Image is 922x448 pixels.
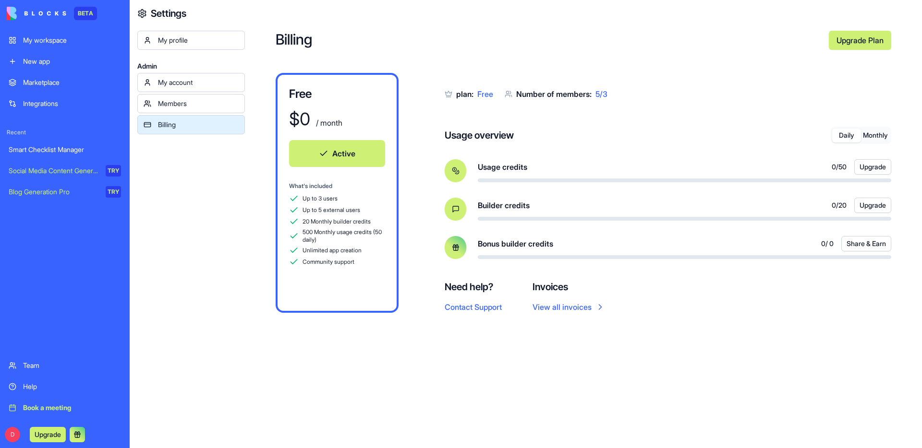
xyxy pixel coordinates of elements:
[74,7,97,20] div: BETA
[445,280,502,294] h4: Need help?
[158,120,239,130] div: Billing
[137,61,245,71] span: Admin
[137,115,245,134] a: Billing
[478,238,553,249] span: Bonus builder credits
[303,206,360,214] span: Up to 5 external users
[9,187,99,197] div: Blog Generation Pro
[30,427,66,442] button: Upgrade
[3,73,127,92] a: Marketplace
[533,280,605,294] h4: Invoices
[832,200,847,210] span: 0 / 20
[3,398,127,417] a: Book a meeting
[158,99,239,108] div: Members
[23,78,121,87] div: Marketplace
[303,258,354,266] span: Community support
[7,7,66,20] img: logo
[595,89,607,99] span: 5 / 3
[516,89,592,99] span: Number of members:
[303,218,371,225] span: 20 Monthly builder credits
[445,129,514,142] h4: Usage overview
[3,377,127,396] a: Help
[303,247,362,254] span: Unlimited app creation
[3,129,127,136] span: Recent
[23,382,121,391] div: Help
[289,140,385,167] button: Active
[106,186,121,198] div: TRY
[23,99,121,108] div: Integrations
[9,166,99,176] div: Social Media Content Generator
[3,94,127,113] a: Integrations
[832,129,861,142] button: Daily
[832,162,847,172] span: 0 / 50
[23,57,121,66] div: New app
[854,198,891,213] button: Upgrade
[821,239,834,248] span: 0 / 0
[23,361,121,370] div: Team
[137,31,245,50] a: My profile
[289,182,385,190] div: What's included
[533,301,605,313] a: View all invoices
[289,86,385,102] h3: Free
[861,129,890,142] button: Monthly
[137,94,245,113] a: Members
[289,109,310,129] div: $ 0
[276,73,399,313] a: Free$0 / monthActiveWhat's includedUp to 3 usersUp to 5 external users20 Monthly builder credits5...
[3,52,127,71] a: New app
[158,78,239,87] div: My account
[854,159,891,175] button: Upgrade
[303,228,385,244] span: 500 Monthly usage credits (50 daily)
[9,145,121,154] div: Smart Checklist Manager
[3,31,127,50] a: My workspace
[3,140,127,159] a: Smart Checklist Manager
[106,165,121,177] div: TRY
[445,301,502,313] button: Contact Support
[3,182,127,201] a: Blog Generation ProTRY
[478,200,530,211] span: Builder credits
[303,195,338,202] span: Up to 3 users
[478,161,527,173] span: Usage credits
[3,161,127,180] a: Social Media Content GeneratorTRY
[7,7,97,20] a: BETA
[30,429,66,439] a: Upgrade
[23,35,121,45] div: My workspace
[314,117,342,129] div: / month
[137,73,245,92] a: My account
[151,7,186,20] h4: Settings
[276,31,821,50] h2: Billing
[477,89,493,99] span: Free
[5,427,20,442] span: D
[23,403,121,413] div: Book a meeting
[841,236,891,251] button: Share & Earn
[456,89,473,99] span: plan:
[829,31,891,50] a: Upgrade Plan
[3,356,127,375] a: Team
[158,35,239,45] div: My profile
